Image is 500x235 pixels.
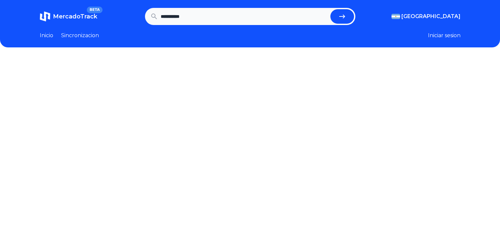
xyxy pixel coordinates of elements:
[40,11,97,22] a: MercadoTrackBETA
[53,13,97,20] span: MercadoTrack
[392,13,461,20] button: [GEOGRAPHIC_DATA]
[401,13,461,20] span: [GEOGRAPHIC_DATA]
[392,14,400,19] img: Argentina
[40,11,50,22] img: MercadoTrack
[428,32,461,39] button: Iniciar sesion
[61,32,99,39] a: Sincronizacion
[87,7,102,13] span: BETA
[40,32,53,39] a: Inicio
